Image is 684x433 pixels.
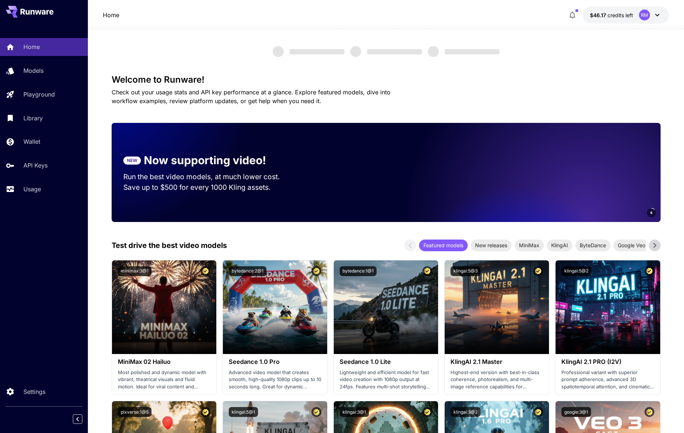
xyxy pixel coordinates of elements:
button: Collapse sidebar [73,414,82,424]
p: API Keys [23,161,48,170]
span: MiniMax [515,241,544,249]
p: Highest-end version with best-in-class coherence, photorealism, and multi-image reference capabil... [451,369,543,391]
h3: KlingAI 2.1 Master [451,358,543,365]
h3: MiniMax 02 Hailuo [118,358,210,365]
button: Certified Model – Vetted for best performance and includes a commercial license. [422,266,432,276]
span: ByteDance [575,241,610,249]
button: bytedance:2@1 [229,266,266,276]
div: New releases [471,240,512,251]
div: MiniMax [515,240,544,251]
span: $46.17 [590,12,608,18]
button: bytedance:1@1 [340,266,377,276]
h3: Seedance 1.0 Pro [229,358,321,365]
button: Certified Model – Vetted for best performance and includes a commercial license. [533,407,543,417]
p: Now supporting video! [144,152,266,169]
p: Run the best video models, at much lower cost. [123,172,294,182]
p: Save up to $500 for every 1000 Kling assets. [123,182,294,193]
button: Certified Model – Vetted for best performance and includes a commercial license. [533,266,543,276]
div: Google Veo [613,240,650,251]
img: alt [445,260,549,354]
button: google:3@1 [561,407,591,417]
img: alt [556,260,660,354]
button: Certified Model – Vetted for best performance and includes a commercial license. [644,407,654,417]
h3: Seedance 1.0 Lite [340,358,432,365]
span: 6 [650,210,653,215]
button: minimax:3@1 [118,266,152,276]
button: klingai:3@1 [340,407,369,417]
span: credits left [608,12,633,18]
button: klingai:5@1 [229,407,258,417]
span: KlingAI [547,241,572,249]
p: Library [23,114,43,123]
a: Home [103,11,119,19]
p: Settings [23,387,45,396]
p: Models [23,66,44,75]
button: klingai:3@2 [451,407,481,417]
img: alt [223,260,327,354]
div: Collapse sidebar [78,413,88,426]
p: Playground [23,90,55,99]
p: Home [23,42,40,51]
button: klingai:5@2 [561,266,591,276]
p: NEW [127,157,137,164]
button: Certified Model – Vetted for best performance and includes a commercial license. [422,407,432,417]
div: RM [639,10,650,20]
div: ByteDance [575,240,610,251]
button: $46.17219RM [583,7,669,23]
p: Professional variant with superior prompt adherence, advanced 3D spatiotemporal attention, and ci... [561,369,654,391]
img: alt [334,260,438,354]
span: Featured models [419,241,468,249]
p: Advanced video model that creates smooth, high-quality 1080p clips up to 10 seconds long. Great f... [229,369,321,391]
button: Certified Model – Vetted for best performance and includes a commercial license. [644,266,654,276]
h3: KlingAI 2.1 PRO (I2V) [561,358,654,365]
div: KlingAI [547,240,572,251]
span: Check out your usage stats and API key performance at a glance. Explore featured models, dive int... [112,89,390,105]
button: Certified Model – Vetted for best performance and includes a commercial license. [201,266,210,276]
button: Certified Model – Vetted for best performance and includes a commercial license. [311,407,321,417]
button: klingai:5@3 [451,266,481,276]
p: Most polished and dynamic model with vibrant, theatrical visuals and fluid motion. Ideal for vira... [118,369,210,391]
p: Test drive the best video models [112,240,227,251]
p: Usage [23,185,41,193]
p: Lightweight and efficient model for fast video creation with 1080p output at 24fps. Features mult... [340,369,432,391]
button: Certified Model – Vetted for best performance and includes a commercial license. [201,407,210,417]
p: Wallet [23,137,40,146]
button: pixverse:1@5 [118,407,152,417]
span: New releases [471,241,512,249]
span: Google Veo [613,241,650,249]
h3: Welcome to Runware! [112,75,661,85]
div: $46.17219 [590,11,633,19]
div: Featured models [419,240,468,251]
button: Certified Model – Vetted for best performance and includes a commercial license. [311,266,321,276]
nav: breadcrumb [103,11,119,19]
img: alt [112,260,216,354]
